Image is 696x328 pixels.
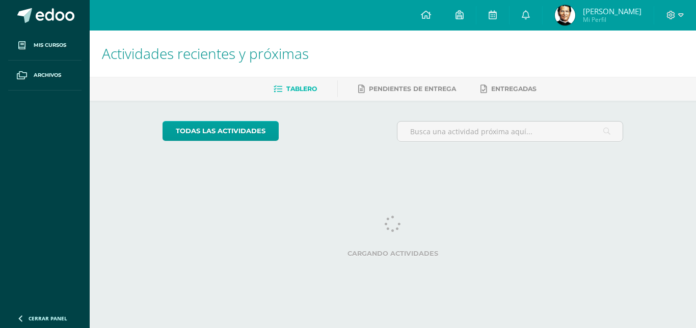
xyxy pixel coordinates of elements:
[8,61,82,91] a: Archivos
[369,85,456,93] span: Pendientes de entrega
[358,81,456,97] a: Pendientes de entrega
[8,31,82,61] a: Mis cursos
[583,6,641,16] span: [PERSON_NAME]
[397,122,623,141] input: Busca una actividad próxima aquí...
[163,121,279,141] a: todas las Actividades
[480,81,537,97] a: Entregadas
[555,5,575,25] img: b86dcbcd5091f07905c03663b0678497.png
[34,41,66,49] span: Mis cursos
[29,315,67,322] span: Cerrar panel
[34,71,61,79] span: Archivos
[491,85,537,93] span: Entregadas
[583,15,641,24] span: Mi Perfil
[274,81,317,97] a: Tablero
[286,85,317,93] span: Tablero
[163,250,624,257] label: Cargando actividades
[102,44,309,63] span: Actividades recientes y próximas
